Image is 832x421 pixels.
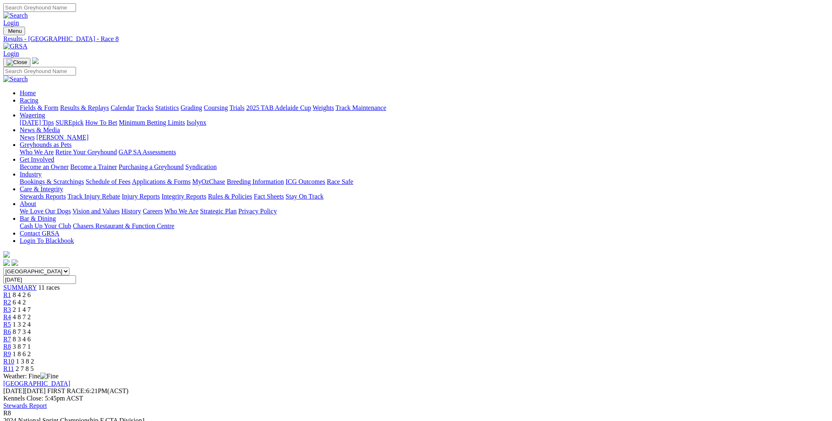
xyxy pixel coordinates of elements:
[119,149,176,156] a: GAP SA Assessments
[3,387,25,394] span: [DATE]
[70,163,117,170] a: Become a Trainer
[3,387,46,394] span: [DATE]
[122,193,160,200] a: Injury Reports
[3,328,11,335] a: R6
[200,208,237,215] a: Strategic Plan
[3,299,11,306] a: R2
[119,119,185,126] a: Minimum Betting Limits
[3,12,28,19] img: Search
[13,291,31,298] span: 8 4 2 6
[3,284,37,291] a: SUMMARY
[136,104,154,111] a: Tracks
[20,171,41,178] a: Industry
[3,275,76,284] input: Select date
[3,380,70,387] a: [GEOGRAPHIC_DATA]
[16,365,34,372] span: 2 7 8 5
[20,193,829,200] div: Care & Integrity
[40,373,58,380] img: Fine
[246,104,311,111] a: 2025 TAB Adelaide Cup
[286,193,323,200] a: Stay On Track
[20,97,38,104] a: Racing
[60,104,109,111] a: Results & Replays
[3,251,10,258] img: logo-grsa-white.png
[20,163,829,171] div: Get Involved
[85,119,118,126] a: How To Bet
[208,193,252,200] a: Rules & Policies
[336,104,386,111] a: Track Maintenance
[20,104,829,112] div: Racing
[161,193,206,200] a: Integrity Reports
[20,163,69,170] a: Become an Owner
[20,193,66,200] a: Stewards Reports
[3,43,28,50] img: GRSA
[229,104,244,111] a: Trials
[20,149,829,156] div: Greyhounds as Pets
[20,208,829,215] div: About
[3,291,11,298] a: R1
[13,343,31,350] span: 3 8 7 1
[13,350,31,357] span: 1 8 6 2
[13,336,31,343] span: 8 3 4 6
[187,119,206,126] a: Isolynx
[20,104,58,111] a: Fields & Form
[7,59,27,66] img: Close
[227,178,284,185] a: Breeding Information
[3,313,11,320] a: R4
[13,328,31,335] span: 8 7 3 4
[143,208,163,215] a: Careers
[20,89,36,96] a: Home
[3,365,14,372] a: R11
[47,387,129,394] span: 6:21PM(ACST)
[32,57,39,64] img: logo-grsa-white.png
[12,259,18,266] img: twitter.svg
[20,112,45,119] a: Wagering
[3,321,11,328] span: R5
[20,119,829,126] div: Wagering
[3,259,10,266] img: facebook.svg
[3,306,11,313] a: R3
[3,402,47,409] a: Stewards Report
[13,313,31,320] span: 4 8 7 2
[192,178,225,185] a: MyOzChase
[155,104,179,111] a: Statistics
[16,358,34,365] span: 1 3 8 2
[3,19,19,26] a: Login
[181,104,202,111] a: Grading
[164,208,198,215] a: Who We Are
[132,178,191,185] a: Applications & Forms
[204,104,228,111] a: Coursing
[20,134,829,141] div: News & Media
[3,35,829,43] a: Results - [GEOGRAPHIC_DATA] - Race 8
[13,321,31,328] span: 1 3 2 4
[3,358,14,365] a: R10
[327,178,353,185] a: Race Safe
[3,27,25,35] button: Toggle navigation
[55,149,117,156] a: Retire Your Greyhound
[3,58,30,67] button: Toggle navigation
[72,208,120,215] a: Vision and Values
[20,215,56,222] a: Bar & Dining
[20,149,54,156] a: Who We Are
[111,104,134,111] a: Calendar
[286,178,325,185] a: ICG Outcomes
[3,50,19,57] a: Login
[3,336,11,343] a: R7
[3,67,76,76] input: Search
[121,208,141,215] a: History
[20,237,74,244] a: Login To Blackbook
[185,163,217,170] a: Syndication
[20,119,54,126] a: [DATE] Tips
[38,284,60,291] span: 11 races
[85,178,130,185] a: Schedule of Fees
[20,178,829,185] div: Industry
[20,222,71,229] a: Cash Up Your Club
[55,119,83,126] a: SUREpick
[13,306,31,313] span: 2 1 4 7
[3,410,11,416] span: R8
